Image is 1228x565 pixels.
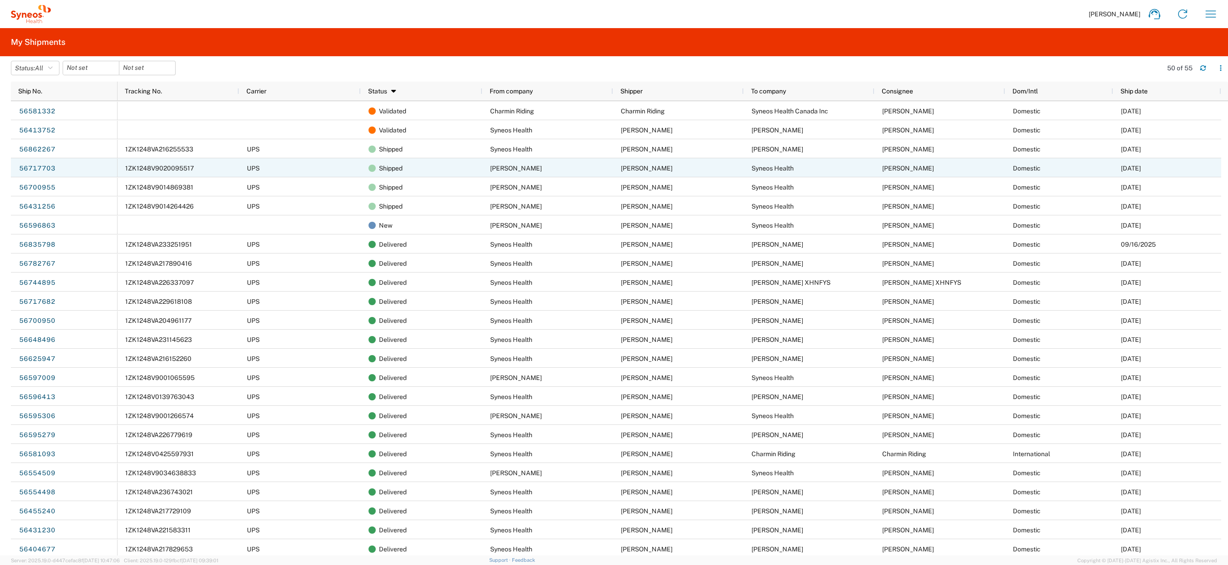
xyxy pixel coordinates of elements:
[752,298,803,305] span: Atreyee Sims
[490,488,532,496] span: Syneos Health
[125,298,192,305] span: 1ZK1248VA229618108
[19,333,56,347] a: 56648496
[752,450,796,458] span: Charmin Riding
[1121,241,1156,248] span: 09/16/2025
[882,88,913,95] span: Consignee
[1121,488,1141,496] span: 08/20/2025
[379,502,407,521] span: Delivered
[1121,146,1141,153] span: 09/18/2025
[490,393,532,400] span: Syneos Health
[621,146,673,153] span: Juan Gonzalez
[125,431,192,438] span: 1ZK1248VA226779619
[882,336,934,343] span: Alyssa Schmidt
[1121,165,1141,172] span: 09/04/2025
[247,165,260,172] span: UPS
[752,317,803,324] span: Aimee Nguyen
[247,431,260,438] span: UPS
[882,165,934,172] span: Juan Gonzalez
[882,127,934,134] span: Allen DeSena
[19,466,56,481] a: 56554509
[490,355,532,362] span: Syneos Health
[247,526,260,534] span: UPS
[247,260,260,267] span: UPS
[379,406,407,425] span: Delivered
[125,374,195,381] span: 1ZK1248V9001065595
[490,260,532,267] span: Syneos Health
[247,298,260,305] span: UPS
[379,387,407,406] span: Delivered
[1013,507,1041,515] span: Domestic
[490,336,532,343] span: Syneos Health
[182,558,218,563] span: [DATE] 09:39:01
[621,469,673,477] span: Louella Lutchi
[125,393,194,400] span: 1ZK1248V0139763043
[125,146,193,153] span: 1ZK1248VA216255533
[19,371,56,385] a: 56597009
[379,235,407,254] span: Delivered
[621,127,673,134] span: Juan Gonzalez
[1013,107,1041,115] span: Domestic
[19,200,56,214] a: 56431256
[882,298,934,305] span: Atreyee Sims
[125,546,193,553] span: 1ZK1248VA217829653
[882,507,934,515] span: Michael Green
[1013,146,1041,153] span: Domestic
[247,546,260,553] span: UPS
[247,488,260,496] span: UPS
[19,409,56,424] a: 56595306
[119,61,175,75] input: Not set
[1012,88,1038,95] span: Dom/Intl
[247,146,260,153] span: UPS
[1013,317,1041,324] span: Domestic
[19,390,56,404] a: 56596413
[368,88,387,95] span: Status
[620,88,643,95] span: Shipper
[490,203,542,210] span: Raghu Batchu
[489,557,512,563] a: Support
[752,412,794,419] span: Syneos Health
[125,279,194,286] span: 1ZK1248VA226337097
[1121,546,1141,553] span: 08/05/2025
[1013,526,1041,534] span: Domestic
[1121,393,1141,400] span: 08/25/2025
[379,349,407,368] span: Delivered
[1013,279,1041,286] span: Domestic
[19,314,56,328] a: 56700950
[125,526,191,534] span: 1ZK1248VA221583311
[621,165,673,172] span: Atreyee Sims
[11,37,65,48] h2: My Shipments
[1121,412,1141,419] span: 08/25/2025
[490,317,532,324] span: Syneos Health
[125,488,193,496] span: 1ZK1248VA236743021
[490,526,532,534] span: Syneos Health
[1121,374,1141,381] span: 08/25/2025
[379,121,406,140] span: Validated
[1077,556,1217,565] span: Copyright © [DATE]-[DATE] Agistix Inc., All Rights Reserved
[1121,469,1141,477] span: 08/20/2025
[512,557,535,563] a: Feedback
[379,482,407,502] span: Delivered
[246,88,266,95] span: Carrier
[379,159,403,178] span: Shipped
[882,374,934,381] span: Juan Gonzalez
[247,203,260,210] span: UPS
[882,279,961,286] span: Dawn Sternbach XHNFYS
[490,374,542,381] span: Lauri Filar
[1013,546,1041,553] span: Domestic
[490,546,532,553] span: Syneos Health
[1121,336,1141,343] span: 08/28/2025
[1121,317,1141,324] span: 09/03/2025
[124,558,218,563] span: Client: 2025.19.0-129fbcf
[247,450,260,458] span: UPS
[247,241,260,248] span: UPS
[19,276,56,290] a: 56744895
[882,393,934,400] span: Lauri Filar
[882,431,934,438] span: Amanda Eiber
[490,107,534,115] span: Charmin Riding
[1013,412,1041,419] span: Domestic
[1013,298,1041,305] span: Domestic
[882,412,934,419] span: Juan Gonzalez
[19,161,56,176] a: 56717703
[125,336,192,343] span: 1ZK1248VA231145623
[752,546,803,553] span: Chad Baumgardner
